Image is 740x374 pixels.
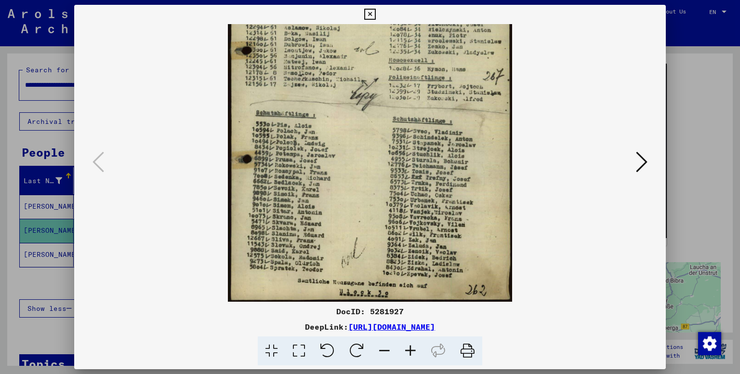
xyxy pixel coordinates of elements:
[348,322,435,332] a: [URL][DOMAIN_NAME]
[74,321,666,333] div: DeepLink:
[74,306,666,317] div: DocID: 5281927
[698,332,721,355] img: Change consent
